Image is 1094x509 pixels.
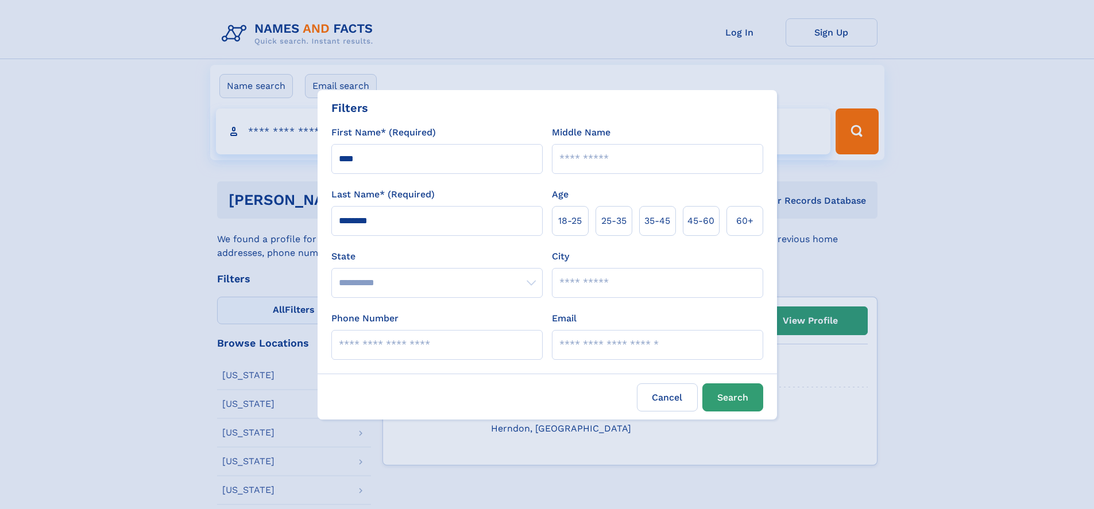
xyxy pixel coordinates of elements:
[331,312,399,325] label: Phone Number
[552,250,569,263] label: City
[558,214,582,228] span: 18‑25
[552,188,569,201] label: Age
[331,188,435,201] label: Last Name* (Required)
[552,126,610,139] label: Middle Name
[637,383,698,411] label: Cancel
[601,214,627,228] span: 25‑35
[331,99,368,116] div: Filters
[552,312,577,325] label: Email
[644,214,670,228] span: 35‑45
[687,214,714,228] span: 45‑60
[331,250,543,263] label: State
[736,214,753,228] span: 60+
[331,126,436,139] label: First Name* (Required)
[702,383,763,411] button: Search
